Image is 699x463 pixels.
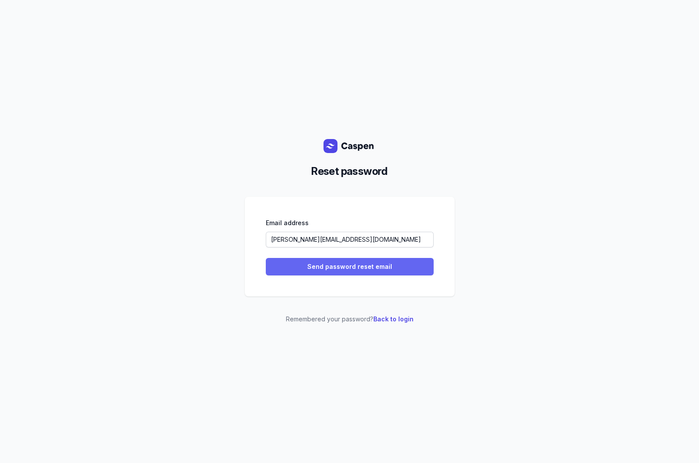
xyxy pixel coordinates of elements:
input: Enter your email address... [266,232,434,247]
div: Email address [266,218,434,228]
h2: Reset password [252,164,448,179]
p: Remembered your password? [245,314,455,324]
span: Send password reset email [271,261,428,272]
a: Back to login [373,315,414,323]
button: Send password reset email [266,258,434,275]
